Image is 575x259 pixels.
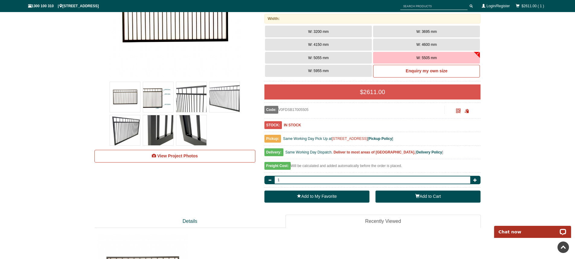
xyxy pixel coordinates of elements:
[94,215,286,228] a: Details
[264,162,481,173] div: Will be calculated and added automatically before the order is placed.
[264,149,481,159] div: [ ]
[264,148,283,156] span: Delivery:
[265,65,372,77] button: W: 5955 mm
[308,30,329,34] span: W: 3200 mm
[264,14,481,23] div: Width:
[265,52,372,64] button: W: 5055 mm
[264,191,369,203] a: Add to My Favorite
[490,219,575,238] iframe: LiveChat chat widget
[264,121,282,129] span: STOCK:
[94,150,255,163] a: View Project Photos
[416,150,442,154] a: Delivery Policy
[373,39,480,51] button: W: 4600 mm
[416,43,437,47] span: W: 4600 mm
[400,2,468,10] input: SEARCH PRODUCTS
[143,82,173,112] img: V0FDSB - Flat Top (Double Top Rail) - Single Aluminium Driveway Gate - Single Sliding Gate - Matt...
[265,26,372,38] button: W: 3200 mm
[28,4,99,8] span: 1300 100 310 | [STREET_ADDRESS]
[284,123,301,127] b: IN STOCK
[465,109,469,113] span: Click to copy the URL
[456,109,461,114] a: Click to enlarge and scan to share.
[416,56,437,60] span: W: 5505 mm
[264,84,481,99] div: $
[406,68,447,73] b: Enquiry my own size
[373,65,480,77] a: Enquiry my own size
[157,153,198,158] span: View Project Photos
[308,69,329,73] span: W: 5955 mm
[487,4,510,8] a: Login/Register
[265,39,372,51] button: W: 4150 mm
[332,137,368,141] a: [STREET_ADDRESS]
[110,115,140,145] img: V0FDSB - Flat Top (Double Top Rail) - Single Aluminium Driveway Gate - Single Sliding Gate - Matt...
[369,137,392,141] a: Pickup Policy
[264,135,281,143] span: Pickup:
[373,52,480,64] button: W: 5505 mm
[285,150,333,154] span: Same Working Day Dispatch.
[373,26,480,38] button: W: 3695 mm
[176,82,206,112] img: V0FDSB - Flat Top (Double Top Rail) - Single Aluminium Driveway Gate - Single Sliding Gate - Matt...
[209,82,240,112] img: V0FDSB - Flat Top (Double Top Rail) - Single Aluminium Driveway Gate - Single Sliding Gate - Matt...
[308,43,329,47] span: W: 4150 mm
[176,115,206,145] img: V0FDSB - Flat Top (Double Top Rail) - Single Aluminium Driveway Gate - Single Sliding Gate - Matt...
[264,106,445,114] div: V0FDSB17005505
[308,56,329,60] span: W: 5055 mm
[286,215,481,228] a: Recently Viewed
[283,137,393,141] span: Same Working Day Pick Up at [ ]
[110,82,140,112] img: V0FDSB - Flat Top (Double Top Rail) - Single Aluminium Driveway Gate - Single Sliding Gate - Matt...
[363,89,385,95] span: 2611.00
[264,106,278,114] span: Code:
[416,30,437,34] span: W: 3695 mm
[522,4,544,8] a: $2611.00 ( 1 )
[143,115,173,145] img: V0FDSB - Flat Top (Double Top Rail) - Single Aluminium Driveway Gate - Single Sliding Gate - Matt...
[334,150,415,154] b: Deliver to most areas of [GEOGRAPHIC_DATA].
[264,162,291,170] span: Freight Cost:
[375,191,481,203] button: Add to Cart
